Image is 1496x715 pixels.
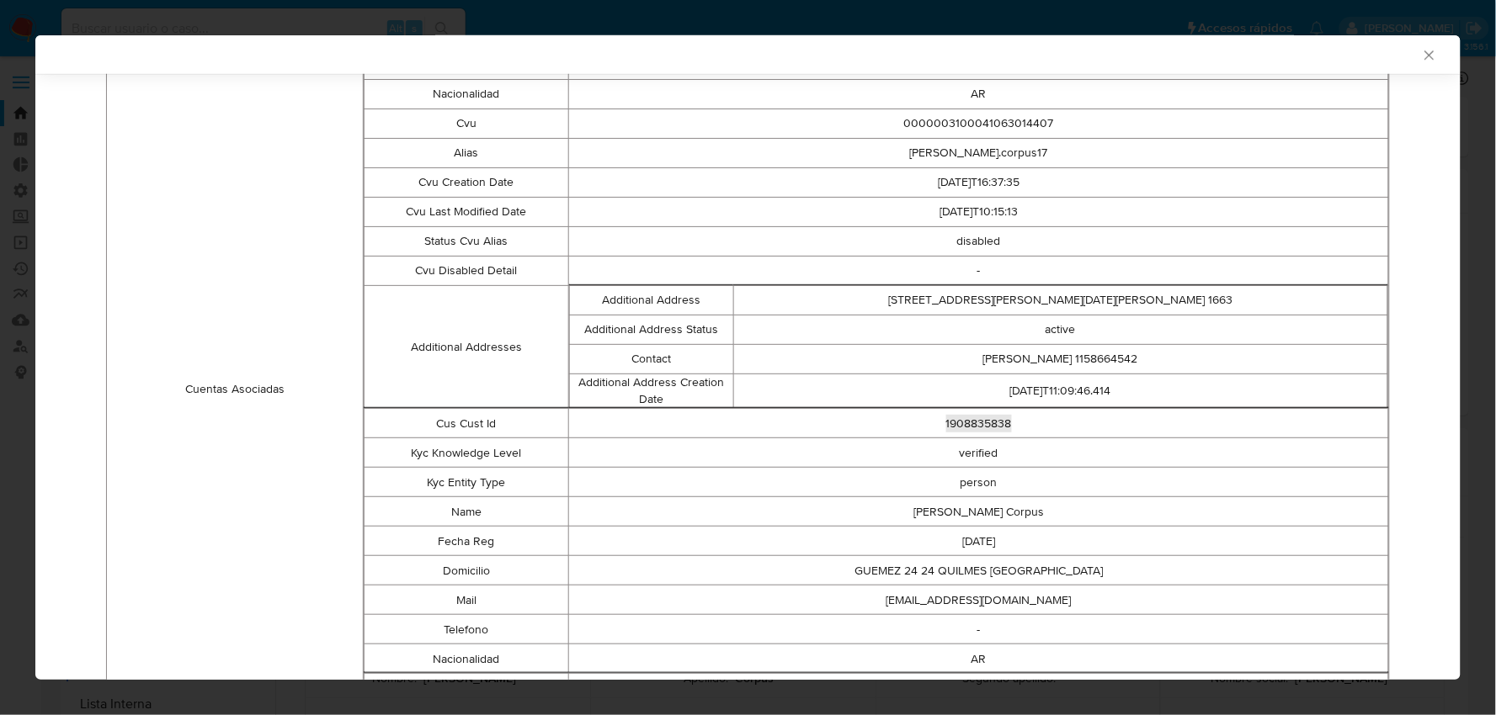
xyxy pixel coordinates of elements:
[569,585,1389,615] td: [EMAIL_ADDRESS][DOMAIN_NAME]
[733,286,1387,315] td: [STREET_ADDRESS][PERSON_NAME][DATE][PERSON_NAME] 1663
[569,527,1389,556] td: [DATE]
[364,497,568,527] td: Name
[570,286,733,315] td: Additional Address
[733,345,1387,374] td: [PERSON_NAME] 1158664542
[569,198,1389,227] td: [DATE]T10:15:13
[364,227,568,257] td: Status Cvu Alias
[364,286,568,409] td: Additional Addresses
[364,409,568,438] td: Cus Cust Id
[364,139,568,168] td: Alias
[569,644,1389,674] td: AR
[569,109,1389,139] td: 0000003100041063014407
[569,468,1389,497] td: person
[364,257,568,286] td: Cvu Disabled Detail
[733,315,1387,345] td: active
[364,80,568,109] td: Nacionalidad
[364,527,568,556] td: Fecha Reg
[569,257,1389,286] td: -
[569,438,1389,468] td: verified
[364,468,568,497] td: Kyc Entity Type
[364,109,568,139] td: Cvu
[364,556,568,585] td: Domicilio
[569,168,1389,198] td: [DATE]T16:37:35
[569,80,1389,109] td: AR
[364,585,568,615] td: Mail
[569,556,1389,585] td: GUEMEZ 24 24 QUILMES [GEOGRAPHIC_DATA]
[364,198,568,227] td: Cvu Last Modified Date
[570,374,733,408] td: Additional Address Creation Date
[364,168,568,198] td: Cvu Creation Date
[570,345,733,374] td: Contact
[569,674,1389,703] td: 1529363980
[1421,47,1436,62] button: Cerrar ventana
[733,374,1387,408] td: [DATE]T11:09:46.414
[569,615,1389,644] td: -
[364,438,568,468] td: Kyc Knowledge Level
[569,409,1389,438] td: 1908835838
[364,674,568,703] td: Cus Cust Id
[569,139,1389,168] td: [PERSON_NAME].corpus17
[569,227,1389,257] td: disabled
[364,644,568,674] td: Nacionalidad
[569,497,1389,527] td: [PERSON_NAME] Corpus
[570,315,733,345] td: Additional Address Status
[35,35,1461,680] div: closure-recommendation-modal
[364,615,568,644] td: Telefono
